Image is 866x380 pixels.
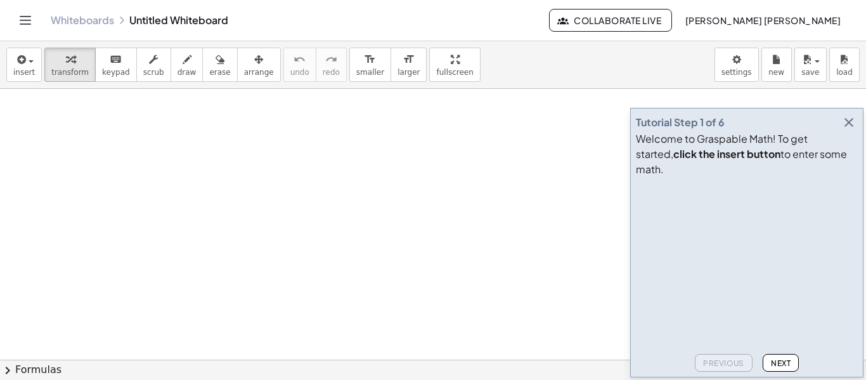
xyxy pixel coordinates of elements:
[771,358,791,368] span: Next
[763,354,799,372] button: Next
[549,9,672,32] button: Collaborate Live
[136,48,171,82] button: scrub
[675,9,851,32] button: [PERSON_NAME] [PERSON_NAME]
[316,48,347,82] button: redoredo
[403,52,415,67] i: format_size
[636,115,725,130] div: Tutorial Step 1 of 6
[829,48,860,82] button: load
[325,52,337,67] i: redo
[44,48,96,82] button: transform
[110,52,122,67] i: keyboard
[51,14,114,27] a: Whiteboards
[102,68,130,77] span: keypad
[685,15,841,26] span: [PERSON_NAME] [PERSON_NAME]
[560,15,661,26] span: Collaborate Live
[209,68,230,77] span: erase
[178,68,197,77] span: draw
[202,48,237,82] button: erase
[391,48,427,82] button: format_sizelarger
[673,147,780,161] b: click the insert button
[794,48,827,82] button: save
[801,68,819,77] span: save
[323,68,340,77] span: redo
[290,68,309,77] span: undo
[721,68,752,77] span: settings
[15,10,36,30] button: Toggle navigation
[349,48,391,82] button: format_sizesmaller
[761,48,792,82] button: new
[714,48,759,82] button: settings
[836,68,853,77] span: load
[636,131,858,177] div: Welcome to Graspable Math! To get started, to enter some math.
[143,68,164,77] span: scrub
[6,48,42,82] button: insert
[397,68,420,77] span: larger
[436,68,473,77] span: fullscreen
[95,48,137,82] button: keyboardkeypad
[244,68,274,77] span: arrange
[237,48,281,82] button: arrange
[283,48,316,82] button: undoundo
[364,52,376,67] i: format_size
[171,48,204,82] button: draw
[51,68,89,77] span: transform
[13,68,35,77] span: insert
[294,52,306,67] i: undo
[768,68,784,77] span: new
[356,68,384,77] span: smaller
[429,48,480,82] button: fullscreen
